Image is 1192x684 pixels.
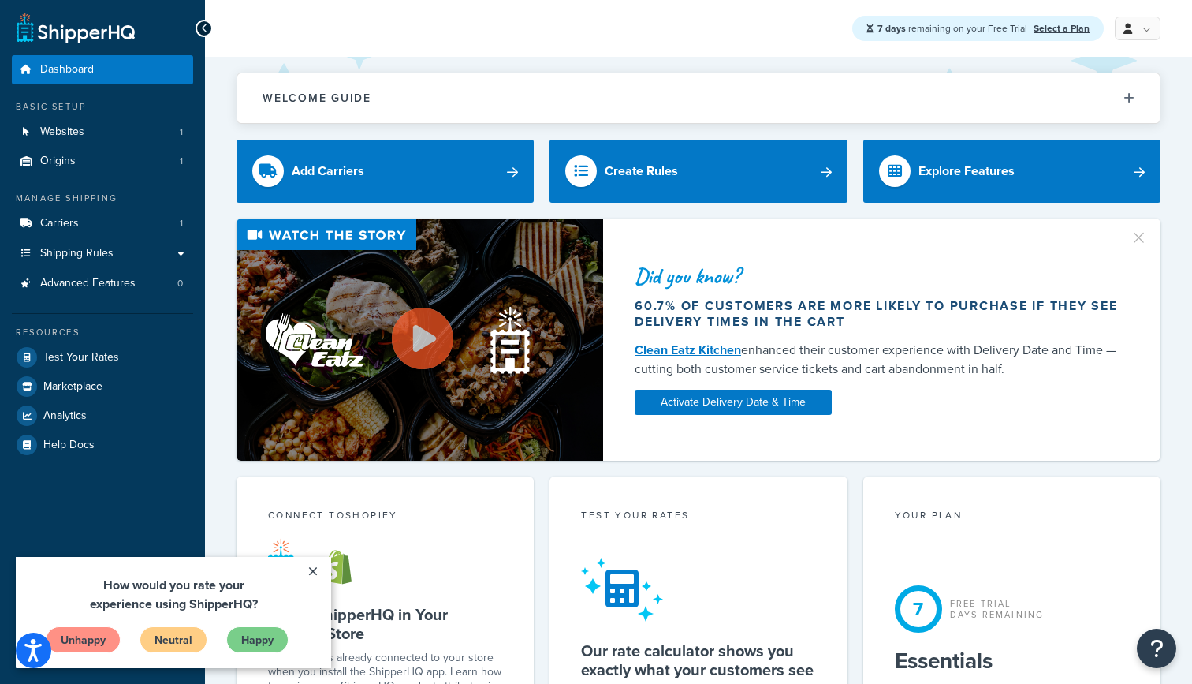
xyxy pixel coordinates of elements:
a: Origins1 [12,147,193,176]
span: 1 [180,155,183,168]
a: Clean Eatz Kitchen [635,341,741,359]
a: Create Rules [549,140,847,203]
button: Open Resource Center [1137,629,1176,668]
div: 60.7% of customers are more likely to purchase if they see delivery times in the cart [635,298,1119,330]
img: connect-shq-shopify-9b9a8c5a.svg [268,538,367,585]
div: 7 [895,585,942,633]
h5: Essentials [895,648,1129,674]
span: Origins [40,155,76,168]
span: Analytics [43,409,87,423]
div: Your Plan [895,508,1129,526]
li: Advanced Features [12,269,193,298]
a: Dashboard [12,55,193,84]
h5: Our rate calculator shows you exactly what your customers see [581,641,815,679]
span: How would you rate your experience using ShipperHQ? [74,19,242,56]
span: remaining on your Free Trial [877,21,1030,36]
span: 0 [177,277,183,290]
a: Explore Features [863,140,1160,203]
a: Test Your Rates [12,343,193,372]
li: Origins [12,147,193,176]
div: Manage Shipping [12,192,193,205]
div: Create Rules [605,160,678,182]
a: Advanced Features0 [12,269,193,298]
span: 1 [180,217,183,230]
div: Resources [12,326,193,339]
span: Help Docs [43,439,95,452]
div: Did you know? [635,265,1119,287]
span: Websites [40,125,84,139]
span: Advanced Features [40,277,136,290]
span: Test Your Rates [43,351,119,364]
h5: Using ShipperHQ in Your Shopify Store [268,605,502,643]
a: Add Carriers [237,140,534,203]
span: Marketplace [43,380,102,394]
div: Test your rates [581,508,815,526]
span: 1 [180,125,183,139]
button: Welcome Guide [237,73,1160,123]
a: Carriers1 [12,209,193,238]
a: Analytics [12,402,193,430]
a: Marketplace [12,372,193,401]
div: enhanced their customer experience with Delivery Date and Time — cutting both customer service ti... [635,341,1119,379]
img: Video thumbnail [237,219,603,461]
a: Activate Delivery Date & Time [635,390,832,415]
span: Shipping Rules [40,247,114,260]
div: Explore Features [918,160,1015,182]
span: Dashboard [40,63,94,77]
a: Happy [210,69,273,96]
a: Select a Plan [1034,21,1090,36]
div: Basic Setup [12,100,193,114]
div: Free Trial Days Remaining [950,598,1045,620]
a: Shipping Rules [12,239,193,268]
a: Neutral [124,69,192,96]
li: Carriers [12,209,193,238]
div: Connect to Shopify [268,508,502,526]
h2: Welcome Guide [263,92,371,104]
li: Websites [12,118,193,147]
strong: 7 days [877,21,906,36]
a: Websites1 [12,118,193,147]
span: Carriers [40,217,79,230]
a: Unhappy [30,69,105,96]
div: Add Carriers [292,160,364,182]
a: Help Docs [12,431,193,459]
